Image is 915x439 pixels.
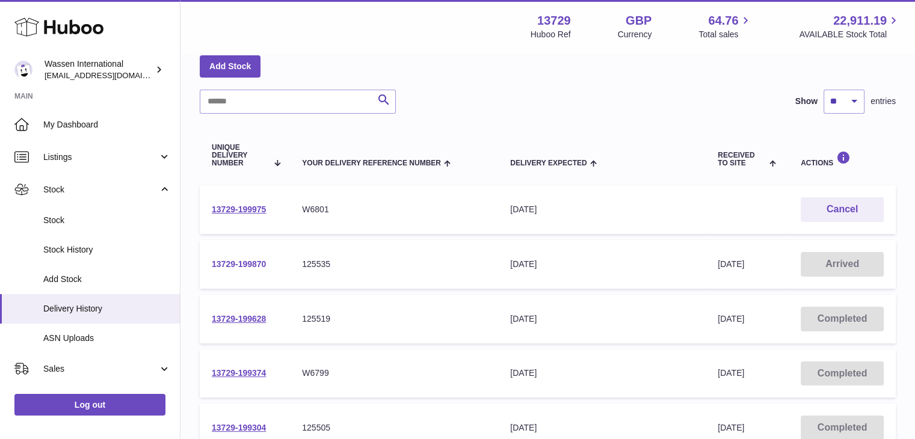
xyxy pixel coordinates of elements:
[801,197,884,222] button: Cancel
[698,13,752,40] a: 64.76 Total sales
[531,29,571,40] div: Huboo Ref
[212,259,266,269] a: 13729-199870
[212,423,266,432] a: 13729-199304
[43,333,171,344] span: ASN Uploads
[718,314,744,324] span: [DATE]
[212,368,266,378] a: 13729-199374
[302,422,486,434] div: 125505
[43,215,171,226] span: Stock
[510,313,694,325] div: [DATE]
[510,204,694,215] div: [DATE]
[212,144,268,168] span: Unique Delivery Number
[45,58,153,81] div: Wassen International
[43,184,158,195] span: Stock
[302,159,441,167] span: Your Delivery Reference Number
[510,367,694,379] div: [DATE]
[43,244,171,256] span: Stock History
[795,96,818,107] label: Show
[43,363,158,375] span: Sales
[718,152,766,167] span: Received to Site
[43,119,171,130] span: My Dashboard
[200,55,260,77] a: Add Stock
[870,96,896,107] span: entries
[718,423,744,432] span: [DATE]
[510,159,587,167] span: Delivery Expected
[801,151,884,167] div: Actions
[43,303,171,315] span: Delivery History
[799,29,901,40] span: AVAILABLE Stock Total
[302,367,486,379] div: W6799
[718,259,744,269] span: [DATE]
[302,313,486,325] div: 125519
[212,314,266,324] a: 13729-199628
[626,13,652,29] strong: GBP
[799,13,901,40] a: 22,911.19 AVAILABLE Stock Total
[14,61,32,79] img: internationalsupplychain@wassen.com
[302,204,486,215] div: W6801
[618,29,652,40] div: Currency
[43,152,158,163] span: Listings
[833,13,887,29] span: 22,911.19
[45,70,177,80] span: [EMAIL_ADDRESS][DOMAIN_NAME]
[510,422,694,434] div: [DATE]
[510,259,694,270] div: [DATE]
[708,13,738,29] span: 64.76
[537,13,571,29] strong: 13729
[14,394,165,416] a: Log out
[212,204,266,214] a: 13729-199975
[43,274,171,285] span: Add Stock
[302,259,486,270] div: 125535
[718,368,744,378] span: [DATE]
[698,29,752,40] span: Total sales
